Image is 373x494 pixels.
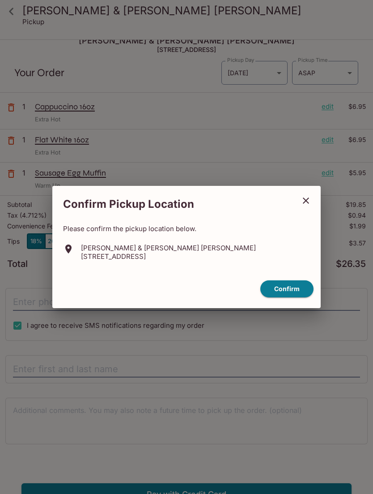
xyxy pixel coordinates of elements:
p: [PERSON_NAME] & [PERSON_NAME] [PERSON_NAME] [81,244,256,252]
p: [STREET_ADDRESS] [81,252,256,261]
button: confirm [260,280,314,298]
p: Please confirm the pickup location below. [63,224,310,233]
h2: Confirm Pickup Location [52,193,295,215]
button: close [295,189,317,212]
